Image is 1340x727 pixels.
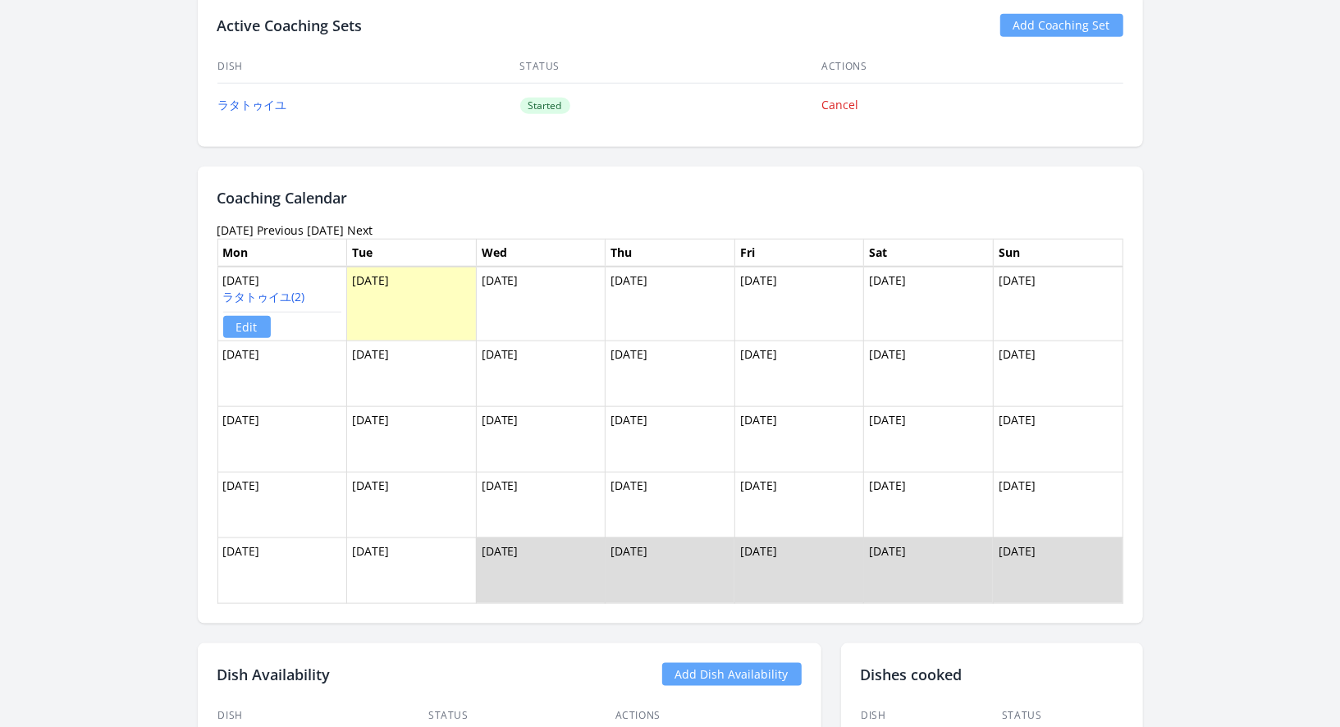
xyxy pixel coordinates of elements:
h2: Active Coaching Sets [217,14,363,37]
td: [DATE] [476,537,606,603]
th: Tue [347,239,477,267]
td: [DATE] [217,537,347,603]
th: Actions [821,50,1123,84]
td: [DATE] [734,341,864,406]
a: Edit [223,316,271,338]
th: Fri [734,239,864,267]
td: [DATE] [347,267,477,341]
h2: Dish Availability [217,663,331,686]
td: [DATE] [347,537,477,603]
td: [DATE] [864,537,994,603]
td: [DATE] [347,406,477,472]
td: [DATE] [993,406,1123,472]
span: Started [520,98,570,114]
td: [DATE] [606,341,735,406]
h2: Coaching Calendar [217,186,1123,209]
th: Wed [476,239,606,267]
a: Cancel [822,97,859,112]
td: [DATE] [993,472,1123,537]
td: [DATE] [993,537,1123,603]
td: [DATE] [993,267,1123,341]
td: [DATE] [476,406,606,472]
td: [DATE] [217,267,347,341]
a: ラタトゥイユ(2) [223,289,305,304]
td: [DATE] [864,267,994,341]
th: Status [519,50,821,84]
a: [DATE] [308,222,345,238]
a: ラタトゥイユ [218,97,287,112]
td: [DATE] [606,537,735,603]
h2: Dishes cooked [861,663,1123,686]
td: [DATE] [734,406,864,472]
td: [DATE] [347,341,477,406]
th: Thu [606,239,735,267]
th: Dish [217,50,519,84]
td: [DATE] [476,472,606,537]
a: Add Dish Availability [662,663,802,686]
td: [DATE] [864,341,994,406]
td: [DATE] [606,472,735,537]
td: [DATE] [734,537,864,603]
td: [DATE] [217,406,347,472]
td: [DATE] [734,267,864,341]
th: Mon [217,239,347,267]
td: [DATE] [864,406,994,472]
td: [DATE] [734,472,864,537]
td: [DATE] [993,341,1123,406]
a: Previous [258,222,304,238]
td: [DATE] [606,406,735,472]
td: [DATE] [476,341,606,406]
time: [DATE] [217,222,254,238]
a: Add Coaching Set [1000,14,1123,37]
th: Sun [993,239,1123,267]
td: [DATE] [347,472,477,537]
a: Next [348,222,373,238]
td: [DATE] [476,267,606,341]
td: [DATE] [217,472,347,537]
td: [DATE] [864,472,994,537]
th: Sat [864,239,994,267]
td: [DATE] [606,267,735,341]
td: [DATE] [217,341,347,406]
